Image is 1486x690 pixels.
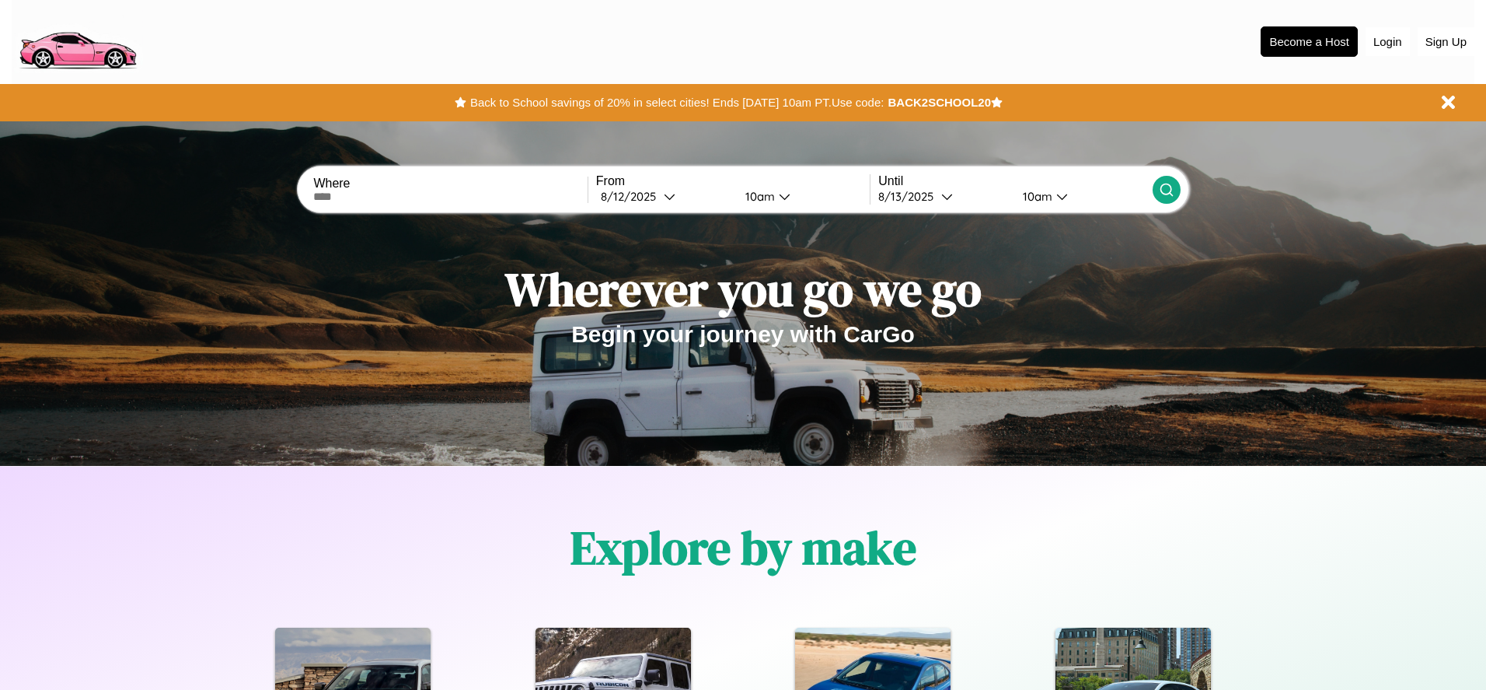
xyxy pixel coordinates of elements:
b: BACK2SCHOOL20 [888,96,991,109]
label: Where [313,177,587,191]
button: 8/12/2025 [596,188,733,205]
div: 10am [1015,189,1056,204]
button: 10am [733,188,870,205]
label: From [596,174,870,188]
img: logo [12,8,143,73]
button: 10am [1010,188,1152,205]
h1: Explore by make [570,516,916,580]
div: 8 / 13 / 2025 [878,189,941,204]
div: 10am [738,189,779,204]
div: 8 / 12 / 2025 [601,189,664,204]
button: Back to School savings of 20% in select cities! Ends [DATE] 10am PT.Use code: [466,92,888,114]
button: Sign Up [1418,27,1474,56]
label: Until [878,174,1152,188]
button: Login [1366,27,1410,56]
button: Become a Host [1261,26,1358,57]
